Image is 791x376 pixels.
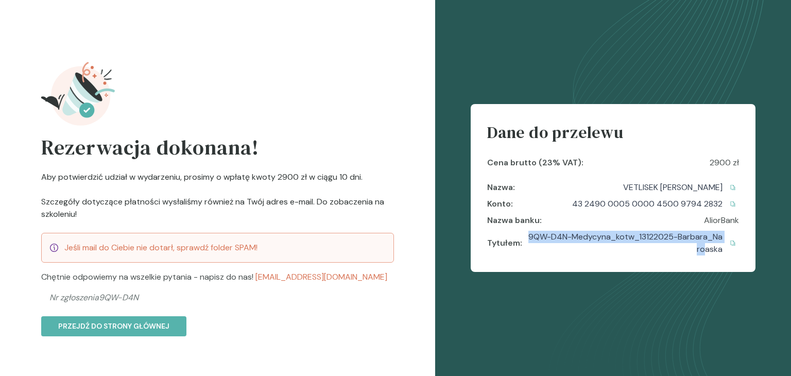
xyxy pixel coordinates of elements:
[487,181,515,194] p: Nazwa :
[727,181,739,194] button: Copy to clipboard
[727,198,739,210] button: Copy to clipboard
[487,198,513,210] p: Konto :
[487,157,583,169] p: Cena brutto (23% VAT) :
[41,171,394,183] p: Aby potwierdzić udział w wydarzeniu, prosimy o wpłatę kwoty 2900 zł w ciągu 10 dni.
[41,132,394,171] h3: Rezerwacja dokonana!
[623,181,723,194] p: VETLISEK [PERSON_NAME]
[727,237,739,249] button: Copy to clipboard
[487,237,522,249] p: Tytułem :
[58,321,169,332] p: Przejdź do strony głównej
[41,292,394,304] p: Nr zgłoszenia 9QW-D4N
[64,242,257,254] p: Jeśli mail do Ciebie nie dotarł, sprawdź folder SPAM!
[572,198,723,210] p: 43 2490 0005 0000 4500 9794 2832
[487,214,542,227] p: Nazwa banku :
[41,263,394,292] p: Chętnie odpowiemy na wszelkie pytania - napisz do nas!
[526,231,723,255] p: 9QW-D4N-Medycyna_kotw_13122025-Barbara_Naroaska
[41,304,394,336] a: Przejdź do strony głównej
[41,316,186,336] button: Przejdź do strony głównej
[255,271,387,282] a: [EMAIL_ADDRESS][DOMAIN_NAME]
[41,56,117,132] img: registration_success.svg
[710,157,739,169] p: 2900 zł
[41,196,394,220] p: Szczegóły dotyczące płatności wysłaliśmy również na Twój adres e-mail. Do zobaczenia na szkoleniu!
[704,214,739,227] p: AliorBank
[487,121,739,152] h4: Dane do przelewu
